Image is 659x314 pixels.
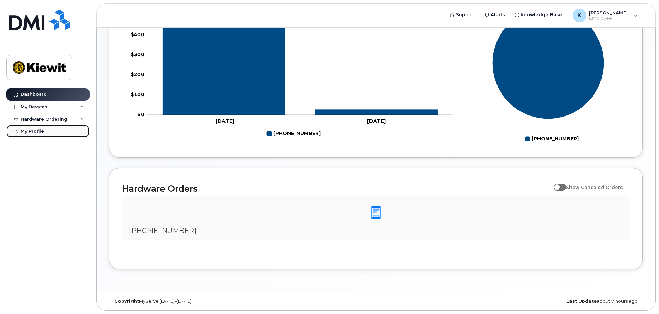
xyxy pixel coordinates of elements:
span: Show Canceled Orders [566,184,623,190]
tspan: [DATE] [367,118,386,124]
g: 775-866-0883 [267,128,321,140]
iframe: Messenger Launcher [629,284,654,309]
span: [PERSON_NAME].[PERSON_NAME] [589,10,630,16]
span: Employee [589,16,630,21]
tspan: $100 [130,91,144,98]
g: Chart [492,7,604,144]
span: Knowledge Base [521,11,562,18]
a: Support [445,8,480,22]
tspan: $300 [130,51,144,58]
tspan: $200 [130,71,144,78]
span: Support [456,11,475,18]
span: [PHONE_NUMBER] [129,226,196,235]
strong: Copyright [114,298,139,304]
g: 775-866-0883 [163,13,437,114]
g: Series [492,7,604,119]
a: Alerts [480,8,510,22]
tspan: $400 [130,31,144,38]
div: MyServe [DATE]–[DATE] [109,298,287,304]
a: Knowledge Base [510,8,567,22]
div: about 7 hours ago [465,298,643,304]
strong: Last Update [566,298,597,304]
tspan: [DATE] [216,118,234,124]
span: Alerts [491,11,505,18]
tspan: $0 [137,111,144,118]
input: Show Canceled Orders [554,181,559,186]
g: Legend [267,128,321,140]
h2: Hardware Orders [122,183,550,194]
span: K [577,11,582,20]
g: Legend [525,133,579,145]
div: Kelly.Kovaleski [568,9,642,22]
